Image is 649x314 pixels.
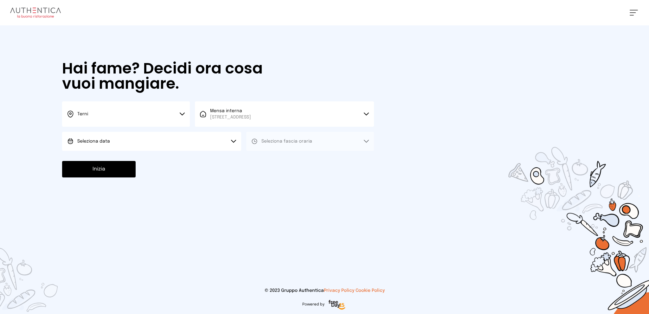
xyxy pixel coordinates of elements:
span: Seleziona fascia oraria [261,139,312,144]
img: logo-freeday.3e08031.png [327,299,347,311]
span: Terni [77,112,88,116]
button: Seleziona data [62,132,241,151]
a: Privacy Policy [324,288,354,293]
img: sticker-selezione-mensa.70a28f7.png [472,111,649,314]
p: © 2023 Gruppo Authentica [10,287,639,294]
h1: Hai fame? Decidi ora cosa vuoi mangiare. [62,61,296,91]
span: [STREET_ADDRESS] [210,114,251,120]
a: Cookie Policy [356,288,385,293]
button: Mensa interna[STREET_ADDRESS] [195,101,374,127]
span: Mensa interna [210,108,251,120]
img: logo.8f33a47.png [10,8,61,18]
button: Terni [62,101,190,127]
span: Seleziona data [77,139,110,144]
button: Inizia [62,161,136,177]
button: Seleziona fascia oraria [246,132,374,151]
span: Powered by [302,302,324,307]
